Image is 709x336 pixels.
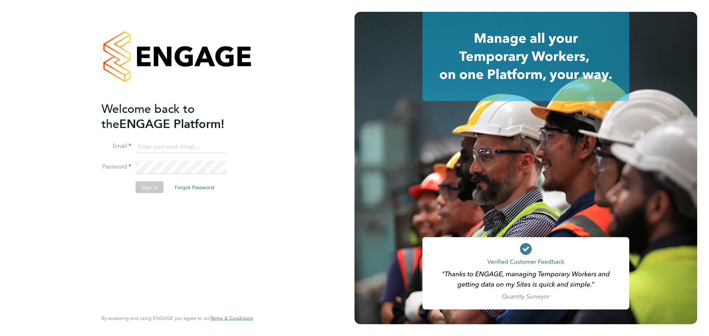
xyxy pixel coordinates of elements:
h2: ENGAGE Platform! [102,101,246,131]
input: Enter your work email... [136,140,227,153]
label: Password [102,163,131,171]
label: Email [102,142,131,150]
span: By accessing and using ENGAGE you agree to our [102,315,253,321]
a: Terms & Conditions [210,315,253,321]
button: Sign In [136,181,164,193]
span: Welcome back to the [102,101,195,131]
span: Terms & Conditions [210,315,253,321]
button: Forgot Password [169,181,220,193]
